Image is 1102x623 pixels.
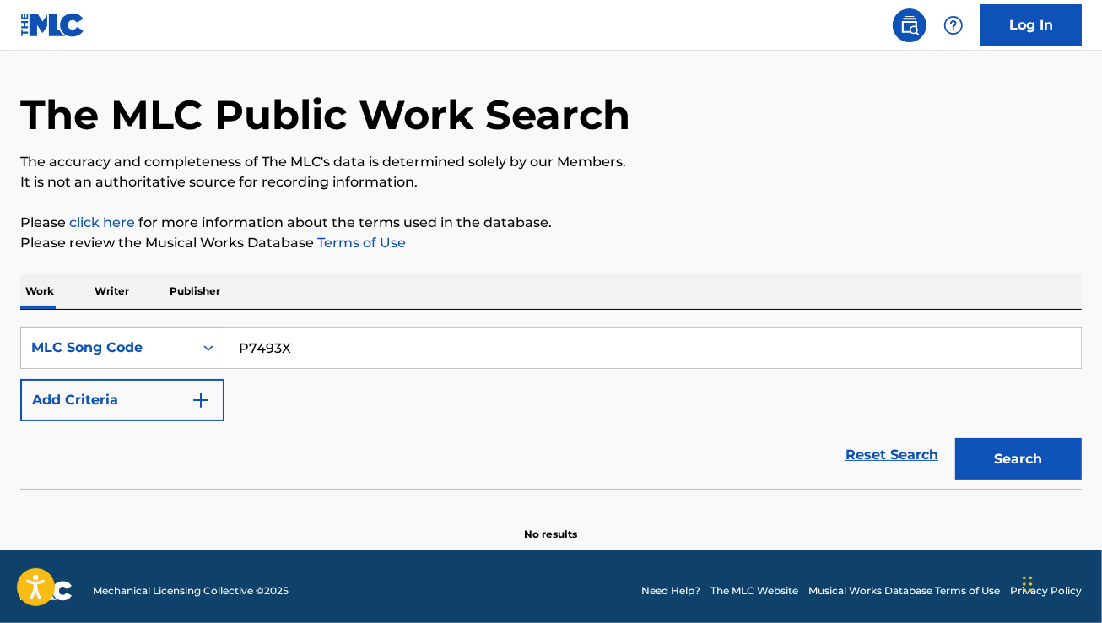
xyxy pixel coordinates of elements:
p: Work [20,274,59,309]
a: The MLC Website [710,583,798,599]
p: It is not an authoritative source for recording information. [20,172,1082,192]
img: 9d2ae6d4665cec9f34b9.svg [191,390,211,410]
p: No results [525,507,578,542]
img: help [943,15,964,35]
span: Mechanical Licensing Collective © 2025 [93,583,289,599]
button: Search [955,438,1082,480]
a: Log In [980,4,1082,46]
img: MLC Logo [20,13,85,37]
p: The accuracy and completeness of The MLC's data is determined solely by our Members. [20,152,1082,172]
form: Search Form [20,327,1082,489]
div: Help [937,8,970,42]
h1: The MLC Public Work Search [20,89,630,140]
div: Drag [1023,559,1033,609]
img: search [899,15,920,35]
p: Please for more information about the terms used in the database. [20,213,1082,233]
a: Public Search [893,8,926,42]
p: Please review the Musical Works Database [20,233,1082,253]
p: Publisher [165,274,225,309]
p: Writer [89,274,134,309]
div: MLC Song Code [31,338,183,358]
a: Privacy Policy [1010,583,1082,599]
iframe: Chat Widget [1018,542,1102,623]
a: Need Help? [641,583,700,599]
a: Terms of Use [314,235,406,251]
a: Musical Works Database Terms of Use [808,583,1000,599]
a: click here [69,214,135,230]
button: Add Criteria [20,379,224,421]
a: Reset Search [837,436,947,474]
